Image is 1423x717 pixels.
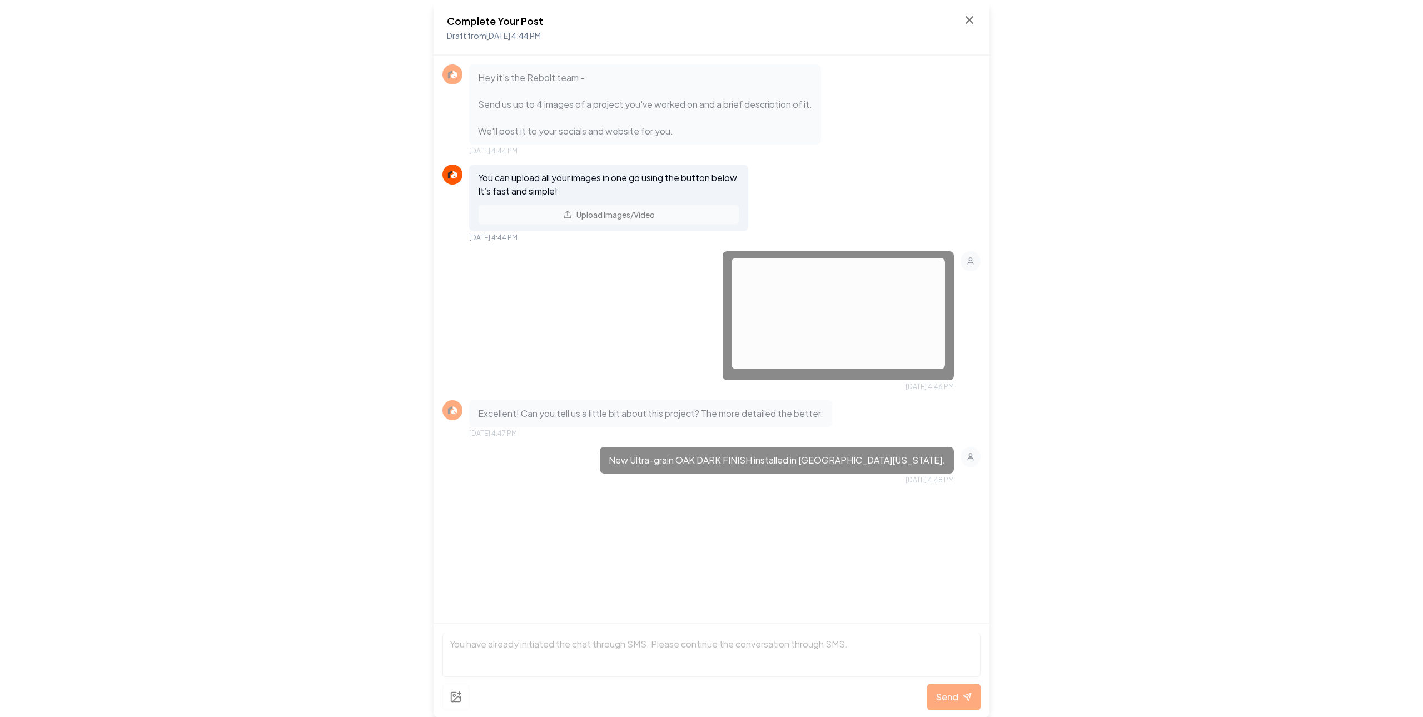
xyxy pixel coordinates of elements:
[469,147,518,156] span: [DATE] 4:44 PM
[478,171,739,198] p: You can upload all your images in one go using the button below. It’s fast and simple!
[447,31,541,41] span: Draft from [DATE] 4:44 PM
[469,429,517,438] span: [DATE] 4:47 PM
[905,476,954,485] span: [DATE] 4:48 PM
[732,258,945,369] img: uploaded image
[446,168,459,181] img: Rebolt Logo
[446,68,459,81] img: Rebolt Logo
[478,407,823,420] p: Excellent! Can you tell us a little bit about this project? The more detailed the better.
[478,71,812,138] p: Hey it's the Rebolt team - Send us up to 4 images of a project you've worked on and a brief descr...
[905,382,954,391] span: [DATE] 4:46 PM
[609,454,945,467] p: New Ultra-grain OAK DARK FINISH installed in [GEOGRAPHIC_DATA][US_STATE].
[447,13,543,29] h2: Complete Your Post
[446,404,459,417] img: Rebolt Logo
[469,233,518,242] span: [DATE] 4:44 PM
